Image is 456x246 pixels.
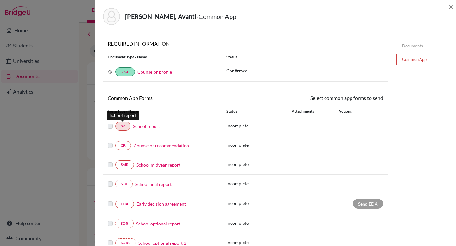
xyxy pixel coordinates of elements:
h6: Common App Forms [103,95,245,101]
div: Status [226,108,292,114]
a: Early decision agreement [136,200,186,207]
a: School midyear report [136,162,180,168]
a: School report [133,123,160,130]
a: SFR [115,180,133,188]
div: Status [222,54,388,60]
a: Common App [396,54,456,65]
div: Attachments [292,108,331,114]
p: Incomplete [226,180,292,187]
p: Incomplete [226,161,292,168]
div: Actions [331,108,370,114]
h6: REQUIRED INFORMATION [103,40,388,46]
p: Incomplete [226,200,292,206]
i: done [121,70,124,74]
div: Form Type / Name [103,108,222,114]
a: SMR [115,160,134,169]
button: Close [449,3,453,10]
a: SR [115,122,130,131]
span: - Common App [196,13,236,20]
p: Incomplete [226,142,292,148]
div: Select common app forms to send [245,94,388,102]
a: School final report [135,181,172,188]
span: × [449,2,453,11]
a: Counselor recommendation [134,142,189,149]
div: Send EDA [353,199,383,209]
strong: [PERSON_NAME], Avanti [125,13,196,20]
a: EDA [115,200,134,208]
p: Confirmed [226,67,383,74]
p: Incomplete [226,122,292,129]
a: SOR [115,219,134,228]
p: Incomplete [226,220,292,226]
a: School optional report [136,220,180,227]
a: Counselor profile [137,69,172,75]
p: Incomplete [226,239,292,246]
div: Document Type / Name [103,54,222,60]
div: School report [107,111,139,120]
a: Documents [396,40,456,52]
a: doneCP [115,67,135,76]
a: CR [115,141,131,150]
